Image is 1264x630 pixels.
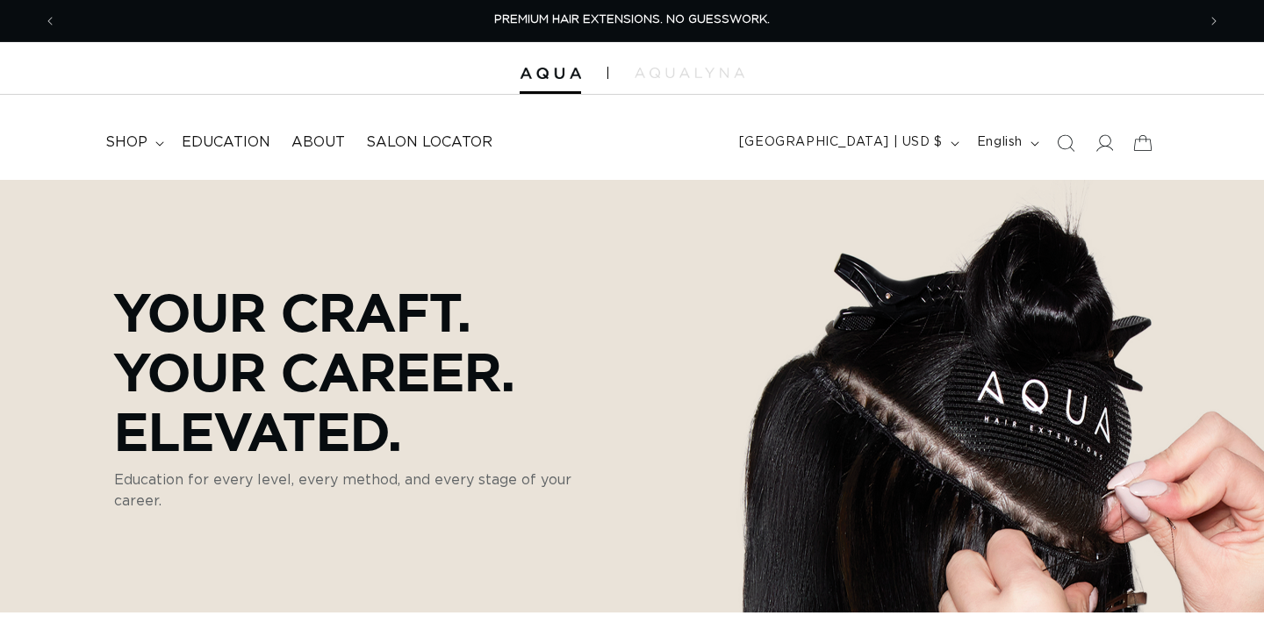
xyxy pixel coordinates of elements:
[977,133,1023,152] span: English
[494,14,770,25] span: PREMIUM HAIR EXTENSIONS. NO GUESSWORK.
[966,126,1046,160] button: English
[114,469,614,512] p: Education for every level, every method, and every stage of your career.
[114,282,614,461] p: Your Craft. Your Career. Elevated.
[1046,124,1085,162] summary: Search
[1195,4,1233,38] button: Next announcement
[95,123,171,162] summary: shop
[281,123,355,162] a: About
[520,68,581,80] img: Aqua Hair Extensions
[635,68,744,78] img: aqualyna.com
[729,126,966,160] button: [GEOGRAPHIC_DATA] | USD $
[182,133,270,152] span: Education
[171,123,281,162] a: Education
[105,133,147,152] span: shop
[739,133,943,152] span: [GEOGRAPHIC_DATA] | USD $
[355,123,503,162] a: Salon Locator
[366,133,492,152] span: Salon Locator
[291,133,345,152] span: About
[31,4,69,38] button: Previous announcement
